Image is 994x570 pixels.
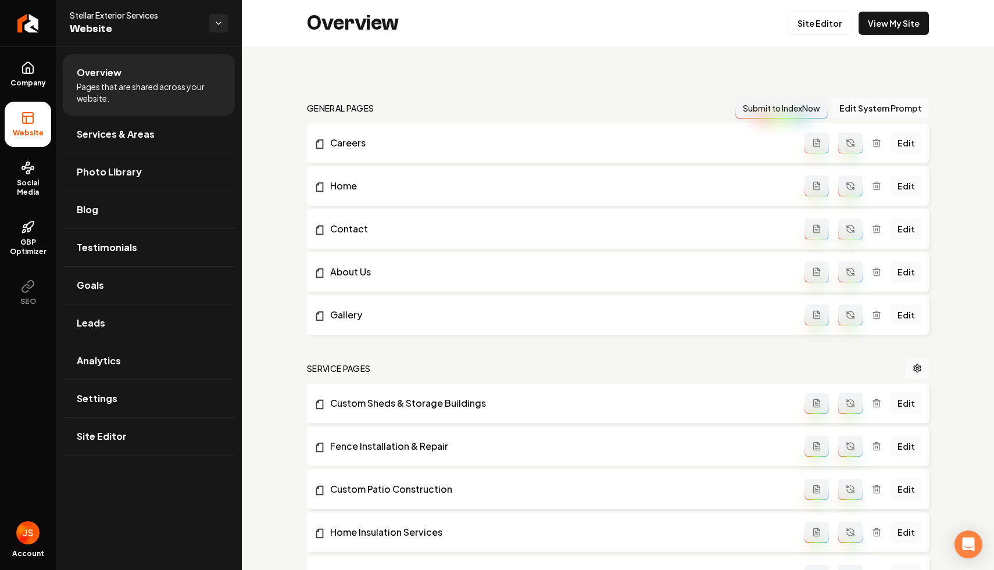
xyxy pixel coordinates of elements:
[891,261,922,282] a: Edit
[805,436,829,457] button: Add admin page prompt
[805,218,829,239] button: Add admin page prompt
[314,222,805,236] a: Contact
[77,203,98,217] span: Blog
[70,9,200,21] span: Stellar Exterior Services
[891,304,922,325] a: Edit
[805,175,829,196] button: Add admin page prompt
[805,522,829,543] button: Add admin page prompt
[77,81,221,104] span: Pages that are shared across your website.
[954,530,982,558] div: Open Intercom Messenger
[314,482,805,496] a: Custom Patio Construction
[63,229,235,266] a: Testimonials
[63,342,235,379] a: Analytics
[63,304,235,342] a: Leads
[314,396,805,410] a: Custom Sheds & Storage Buildings
[805,132,829,153] button: Add admin page prompt
[63,153,235,191] a: Photo Library
[314,439,805,453] a: Fence Installation & Repair
[63,191,235,228] a: Blog
[5,270,51,316] button: SEO
[314,308,805,322] a: Gallery
[77,392,117,406] span: Settings
[859,12,929,35] a: View My Site
[805,261,829,282] button: Add admin page prompt
[63,418,235,455] a: Site Editor
[314,136,805,150] a: Careers
[63,116,235,153] a: Services & Areas
[314,179,805,193] a: Home
[77,429,127,443] span: Site Editor
[63,267,235,304] a: Goals
[314,265,805,279] a: About Us
[307,12,399,35] h2: Overview
[77,354,121,368] span: Analytics
[307,102,374,114] h2: general pages
[735,98,828,119] button: Submit to IndexNow
[5,152,51,206] a: Social Media
[77,66,121,80] span: Overview
[891,175,922,196] a: Edit
[17,14,39,33] img: Rebolt Logo
[16,521,40,544] button: Open user button
[6,78,51,88] span: Company
[5,211,51,266] a: GBP Optimizer
[16,521,40,544] img: James Shamoun
[77,278,104,292] span: Goals
[891,479,922,500] a: Edit
[5,52,51,97] a: Company
[77,316,105,330] span: Leads
[805,393,829,414] button: Add admin page prompt
[805,304,829,325] button: Add admin page prompt
[307,363,371,374] h2: Service Pages
[805,479,829,500] button: Add admin page prompt
[891,132,922,153] a: Edit
[5,238,51,256] span: GBP Optimizer
[314,525,805,539] a: Home Insulation Services
[788,12,852,35] a: Site Editor
[77,165,142,179] span: Photo Library
[8,128,48,138] span: Website
[891,218,922,239] a: Edit
[77,127,155,141] span: Services & Areas
[63,380,235,417] a: Settings
[832,98,929,119] button: Edit System Prompt
[16,297,41,306] span: SEO
[891,393,922,414] a: Edit
[891,522,922,543] a: Edit
[70,21,200,37] span: Website
[891,436,922,457] a: Edit
[77,241,137,254] span: Testimonials
[5,178,51,197] span: Social Media
[12,549,44,558] span: Account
